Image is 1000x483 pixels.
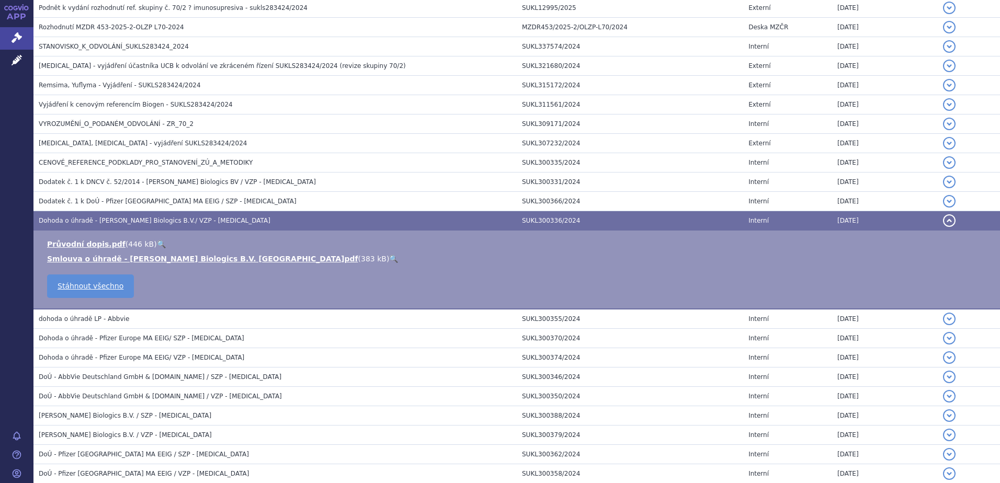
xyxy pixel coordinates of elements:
[748,159,769,166] span: Interní
[517,37,743,56] td: SUKL337574/2024
[748,412,769,419] span: Interní
[517,329,743,348] td: SUKL300370/2024
[748,217,769,224] span: Interní
[39,101,233,108] span: Vyjádření k cenovým referencím Biogen - SUKLS283424/2024
[517,172,743,192] td: SUKL300331/2024
[517,18,743,37] td: MZDR453/2025-2/OLZP-L70/2024
[748,43,769,50] span: Interní
[39,178,316,186] span: Dodatek č. 1 k DNCV č. 52/2014 - Janssen Biologics BV / VZP - REMICADE
[748,24,788,31] span: Deska MZČR
[517,114,743,134] td: SUKL309171/2024
[832,114,938,134] td: [DATE]
[39,412,211,419] span: DoÚ - Janssen Biologics B.V. / SZP - SIMPONI
[943,176,956,188] button: detail
[832,445,938,464] td: [DATE]
[748,431,769,439] span: Interní
[47,239,990,249] li: ( )
[748,354,769,361] span: Interní
[943,195,956,208] button: detail
[832,153,938,172] td: [DATE]
[389,255,398,263] a: 🔍
[748,101,770,108] span: Externí
[39,82,201,89] span: Remsima, Yuflyma - Vyjádření - SUKLS283424/2024
[748,82,770,89] span: Externí
[748,178,769,186] span: Interní
[748,140,770,147] span: Externí
[39,217,270,224] span: Dohoda o úhradě - Janssen Biologics B.V./ VZP - REMICADE
[748,62,770,70] span: Externí
[943,40,956,53] button: detail
[517,445,743,464] td: SUKL300362/2024
[517,211,743,231] td: SUKL300336/2024
[943,156,956,169] button: detail
[748,373,769,381] span: Interní
[157,240,166,248] a: 🔍
[748,4,770,11] span: Externí
[832,172,938,192] td: [DATE]
[361,255,387,263] span: 383 kB
[39,393,282,400] span: DoÚ - AbbVie Deutschland GmbH & Co.KG / VZP - HUMIRA
[517,425,743,445] td: SUKL300379/2024
[943,467,956,480] button: detail
[943,351,956,364] button: detail
[943,313,956,325] button: detail
[47,240,126,248] a: Průvodní dopis.pdf
[943,79,956,91] button: detail
[943,137,956,149] button: detail
[39,4,308,11] span: Podnět k vydání rozhodnutí ref. skupiny č. 70/2 ? imunosupresiva - sukls283424/2024
[832,329,938,348] td: [DATE]
[39,120,194,128] span: VYROZUMĚNÍ_O_PODANÉM_ODVOLÁNÍ - ZR_70_2
[832,37,938,56] td: [DATE]
[517,56,743,76] td: SUKL321680/2024
[943,98,956,111] button: detail
[517,309,743,329] td: SUKL300355/2024
[39,354,244,361] span: Dohoda o úhradě - Pfizer Europe MA EEIG/ VZP - ENBREL
[832,192,938,211] td: [DATE]
[832,309,938,329] td: [DATE]
[39,373,281,381] span: DoÚ - AbbVie Deutschland GmbH & Co.KG / SZP - HUMIRA
[39,140,247,147] span: Enbrel, Inflectra - vyjádření SUKLS283424/2024
[832,18,938,37] td: [DATE]
[943,332,956,344] button: detail
[832,425,938,445] td: [DATE]
[832,367,938,387] td: [DATE]
[517,406,743,425] td: SUKL300388/2024
[517,134,743,153] td: SUKL307232/2024
[517,192,743,211] td: SUKL300366/2024
[517,387,743,406] td: SUKL300350/2024
[748,393,769,400] span: Interní
[517,153,743,172] td: SUKL300335/2024
[517,95,743,114] td: SUKL311561/2024
[47,255,358,263] a: Smlouva o úhradě - [PERSON_NAME] Biologics B.V. [GEOGRAPHIC_DATA]pdf
[47,274,134,298] a: Stáhnout všechno
[39,43,189,50] span: STANOVISKO_K_ODVOLÁNÍ_SUKLS283424_2024
[39,315,129,323] span: dohoda o úhradě LP - Abbvie
[832,76,938,95] td: [DATE]
[943,60,956,72] button: detail
[748,470,769,477] span: Interní
[39,335,244,342] span: Dohoda o úhradě - Pfizer Europe MA EEIG/ SZP - ENBREL
[832,211,938,231] td: [DATE]
[39,24,184,31] span: Rozhodnutí MZDR 453-2025-2-OLZP L70-2024
[943,429,956,441] button: detail
[943,118,956,130] button: detail
[39,451,249,458] span: DoÚ - Pfizer Europe MA EEIG / SZP - ENBREL
[748,451,769,458] span: Interní
[943,371,956,383] button: detail
[39,159,253,166] span: CENOVÉ_REFERENCE_PODKLADY_PRO_STANOVENÍ_ZÚ_A_METODIKY
[39,198,297,205] span: Dodatek č. 1 k DoÚ - Pfizer Europe MA EEIG / SZP - ENBREL
[748,198,769,205] span: Interní
[943,390,956,402] button: detail
[832,56,938,76] td: [DATE]
[832,134,938,153] td: [DATE]
[47,254,990,264] li: ( )
[748,335,769,342] span: Interní
[517,76,743,95] td: SUKL315172/2024
[943,409,956,422] button: detail
[832,348,938,367] td: [DATE]
[832,95,938,114] td: [DATE]
[128,240,154,248] span: 446 kB
[748,120,769,128] span: Interní
[517,348,743,367] td: SUKL300374/2024
[832,406,938,425] td: [DATE]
